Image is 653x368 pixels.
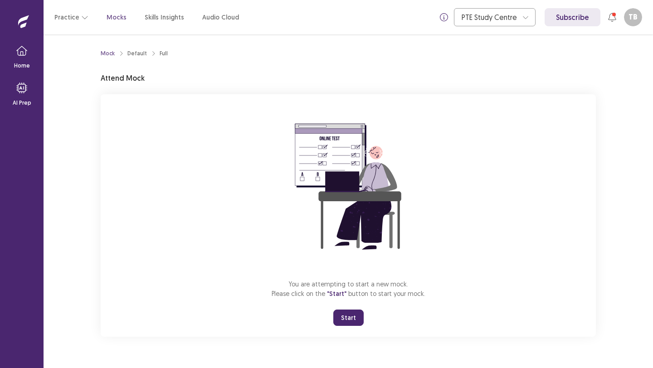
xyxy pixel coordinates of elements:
a: Mock [101,49,115,58]
a: Subscribe [545,8,600,26]
div: PTE Study Centre [462,9,518,26]
button: TB [624,8,642,26]
span: "Start" [327,290,346,298]
button: info [436,9,452,25]
p: Attend Mock [101,73,145,83]
button: Practice [54,9,88,25]
p: You are attempting to start a new mock. Please click on the button to start your mock. [272,279,425,299]
div: Full [160,49,168,58]
a: Mocks [107,13,127,22]
p: Home [14,62,30,70]
div: Default [127,49,147,58]
button: Start [333,310,364,326]
nav: breadcrumb [101,49,168,58]
a: Skills Insights [145,13,184,22]
p: AI Prep [13,99,31,107]
img: attend-mock [267,105,430,268]
a: Audio Cloud [202,13,239,22]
